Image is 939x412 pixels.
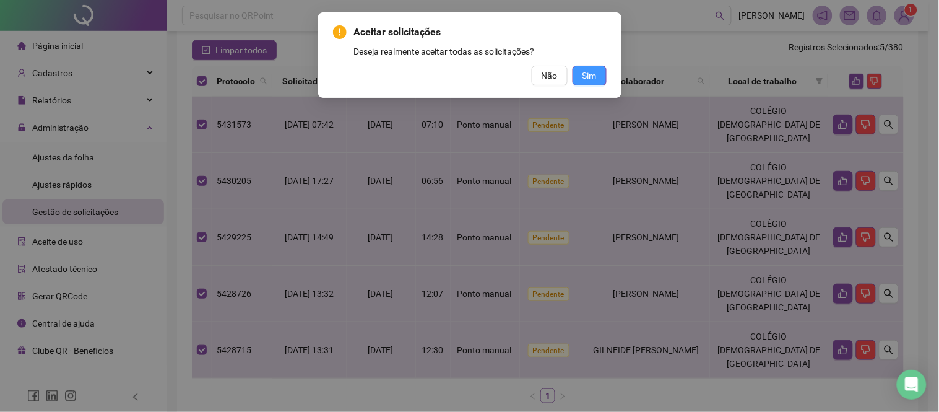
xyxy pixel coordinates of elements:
span: Não [542,69,558,82]
span: Aceitar solicitações [354,25,607,40]
span: Sim [582,69,597,82]
button: Sim [573,66,607,85]
div: Open Intercom Messenger [897,370,927,400]
button: Não [532,66,568,85]
span: exclamation-circle [333,25,347,39]
div: Deseja realmente aceitar todas as solicitações? [354,45,607,58]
